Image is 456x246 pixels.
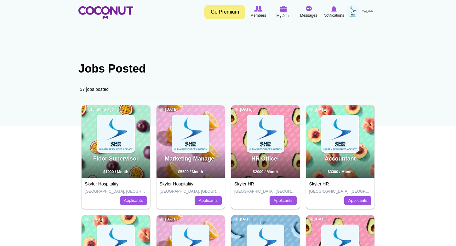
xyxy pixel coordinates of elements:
[98,115,134,152] img: Skyler Hospitality
[234,107,253,112] span: [DATE]
[309,181,329,186] a: Skyler HR
[204,5,245,19] a: Go Premium
[296,5,321,19] a: Messages Messages
[253,170,278,174] span: $2000 / Month
[276,13,291,19] span: My Jobs
[270,196,297,205] a: Applicants
[344,196,371,205] a: Applicants
[325,155,356,162] a: Accountant
[323,12,344,19] span: Notifications
[160,217,178,222] span: [DATE]
[234,181,254,186] a: Skyler HR
[251,155,279,162] a: HR Officer
[309,107,328,112] span: [DATE]
[247,115,284,152] img: Skyler Hospitality
[85,107,114,112] span: 16 hours ago
[85,189,147,194] p: [GEOGRAPHIC_DATA], [GEOGRAPHIC_DATA]
[120,196,147,205] a: Applicants
[328,170,353,174] span: $3300 / Month
[160,107,178,112] span: [DATE]
[160,189,222,194] p: [GEOGRAPHIC_DATA], [GEOGRAPHIC_DATA]
[322,115,358,152] img: Skyler Hospitality
[246,5,271,19] a: Browse Members Members
[178,170,203,174] span: $5500 / Month
[85,217,103,222] span: [DATE]
[234,189,297,194] p: [GEOGRAPHIC_DATA], [GEOGRAPHIC_DATA]
[78,62,378,75] h1: Jobs Posted
[195,196,222,205] a: Applicants
[280,6,287,12] img: My Jobs
[309,189,372,194] p: [GEOGRAPHIC_DATA], [GEOGRAPHIC_DATA]
[165,155,216,162] a: Marketing Manager
[321,5,346,19] a: Notifications Notifications
[359,5,378,17] a: العربية
[300,12,317,19] span: Messages
[305,6,312,12] img: Messages
[254,6,262,12] img: Browse Members
[271,5,296,20] a: My Jobs My Jobs
[234,217,253,222] span: [DATE]
[78,81,378,97] div: 37 jobs posted
[85,181,118,186] a: Skyler Hospitality
[160,181,193,186] a: Skyler Hospitality
[250,12,266,19] span: Members
[103,170,128,174] span: $1900 / Month
[331,6,337,12] img: Notifications
[309,217,328,222] span: [DATE]
[78,6,133,19] img: Home
[93,155,139,162] a: Floor Supervisor
[172,115,209,152] img: Skyler Hospitality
